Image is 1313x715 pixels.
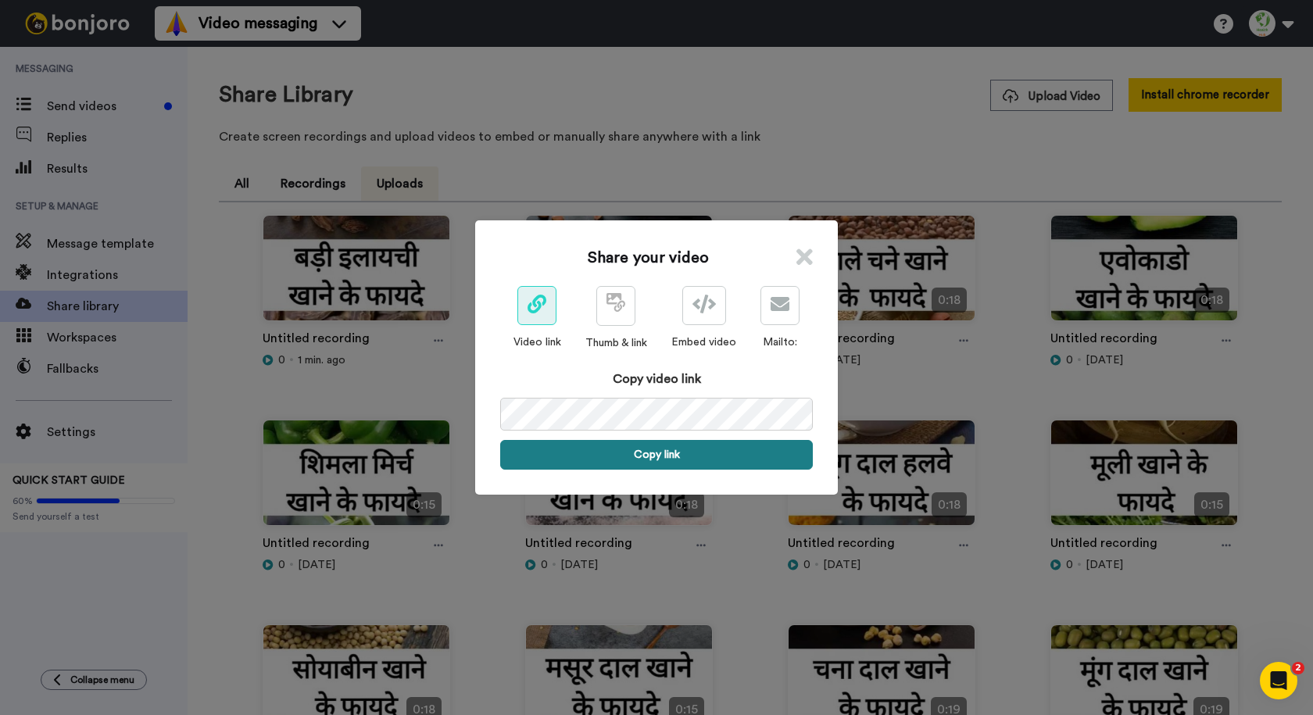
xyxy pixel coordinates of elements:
[585,335,647,351] div: Thumb & link
[1260,662,1297,699] iframe: Intercom live chat
[1292,662,1304,674] span: 2
[671,334,736,350] div: Embed video
[500,440,813,470] button: Copy link
[760,334,800,350] div: Mailto:
[513,334,561,350] div: Video link
[588,247,709,269] h1: Share your video
[500,370,813,388] div: Copy video link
